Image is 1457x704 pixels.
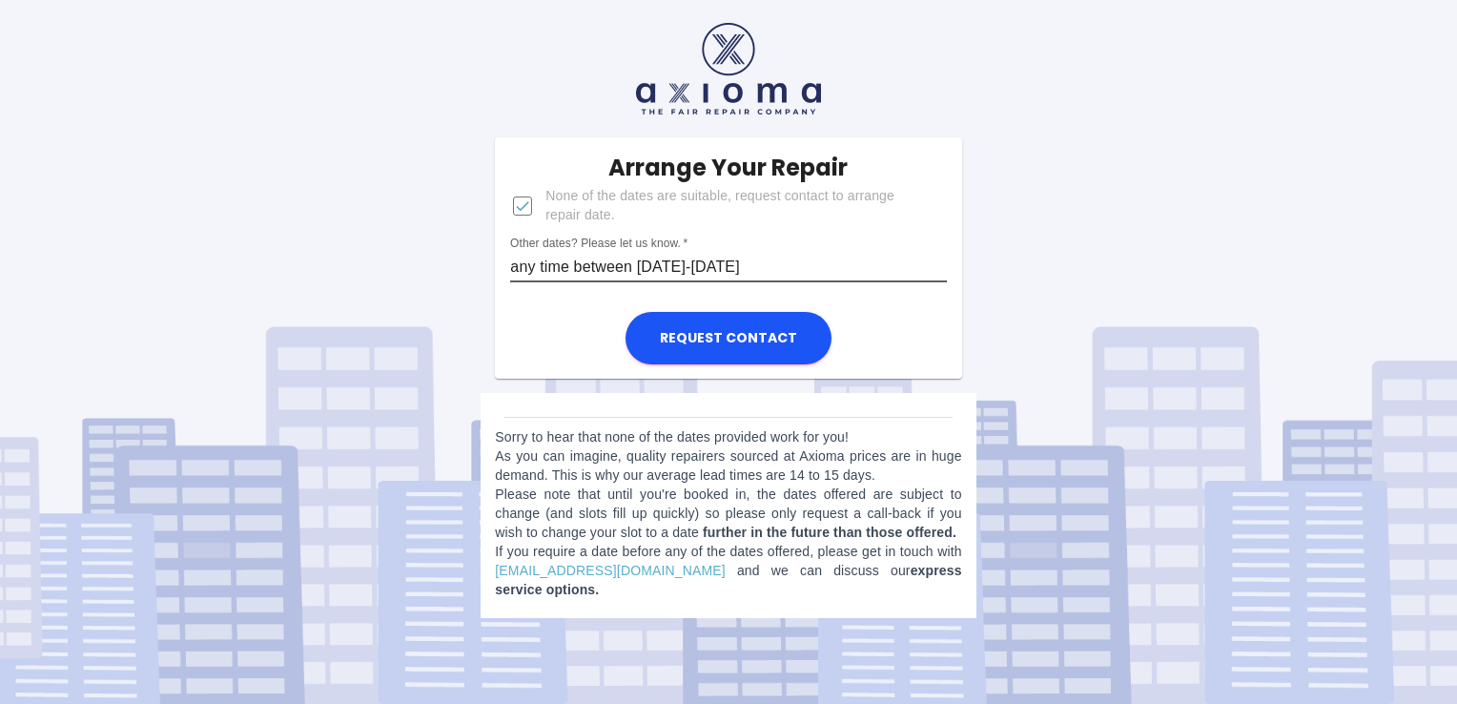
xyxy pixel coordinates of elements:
[495,427,961,599] p: Sorry to hear that none of the dates provided work for you! As you can imagine, quality repairers...
[495,563,725,578] a: [EMAIL_ADDRESS][DOMAIN_NAME]
[510,236,687,252] label: Other dates? Please let us know.
[626,312,831,364] button: Request contact
[545,187,931,225] span: None of the dates are suitable, request contact to arrange repair date.
[608,153,848,183] h5: Arrange Your Repair
[703,525,956,540] b: further in the future than those offered.
[495,563,961,597] b: express service options.
[636,23,821,114] img: axioma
